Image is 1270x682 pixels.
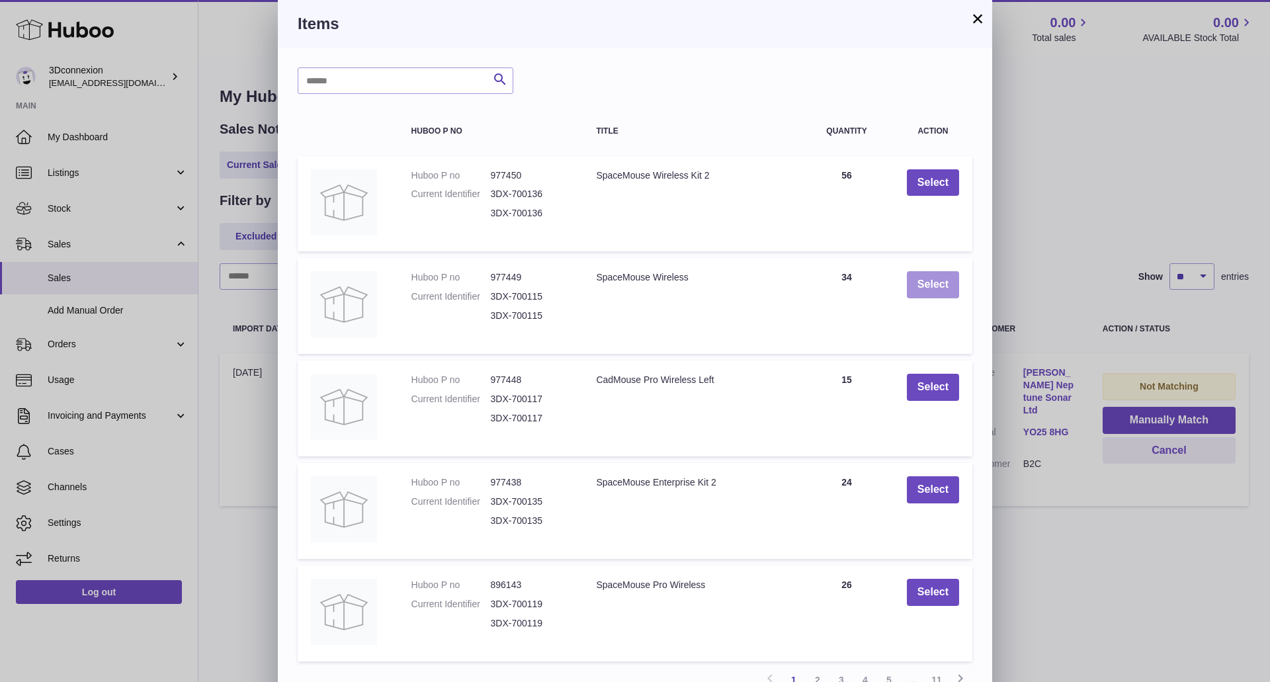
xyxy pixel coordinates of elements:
[491,598,570,611] dd: 3DX-700119
[311,579,377,645] img: SpaceMouse Pro Wireless
[298,13,972,34] h3: Items
[491,579,570,591] dd: 896143
[411,598,491,611] dt: Current Identifier
[596,476,786,489] div: SpaceMouse Enterprise Kit 2
[491,515,570,527] dd: 3DX-700135
[491,617,570,630] dd: 3DX-700119
[800,156,894,252] td: 56
[596,579,786,591] div: SpaceMouse Pro Wireless
[411,169,491,182] dt: Huboo P no
[491,169,570,182] dd: 977450
[411,495,491,508] dt: Current Identifier
[800,361,894,456] td: 15
[491,393,570,405] dd: 3DX-700117
[311,271,377,337] img: SpaceMouse Wireless
[907,579,959,606] button: Select
[411,290,491,303] dt: Current Identifier
[491,412,570,425] dd: 3DX-700117
[491,271,570,284] dd: 977449
[311,169,377,235] img: SpaceMouse Wireless Kit 2
[907,476,959,503] button: Select
[800,114,894,149] th: Quantity
[907,169,959,196] button: Select
[411,393,491,405] dt: Current Identifier
[491,310,570,322] dd: 3DX-700115
[398,114,583,149] th: Huboo P no
[907,374,959,401] button: Select
[583,114,800,149] th: Title
[411,271,491,284] dt: Huboo P no
[491,207,570,220] dd: 3DX-700136
[311,476,377,542] img: SpaceMouse Enterprise Kit 2
[491,188,570,200] dd: 3DX-700136
[411,476,491,489] dt: Huboo P no
[411,579,491,591] dt: Huboo P no
[596,374,786,386] div: CadMouse Pro Wireless Left
[596,169,786,182] div: SpaceMouse Wireless Kit 2
[800,566,894,661] td: 26
[596,271,786,284] div: SpaceMouse Wireless
[411,188,491,200] dt: Current Identifier
[800,463,894,559] td: 24
[970,11,986,26] button: ×
[491,495,570,508] dd: 3DX-700135
[491,374,570,386] dd: 977448
[311,374,377,440] img: CadMouse Pro Wireless Left
[894,114,972,149] th: Action
[491,476,570,489] dd: 977438
[491,290,570,303] dd: 3DX-700115
[907,271,959,298] button: Select
[800,258,894,354] td: 34
[411,374,491,386] dt: Huboo P no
